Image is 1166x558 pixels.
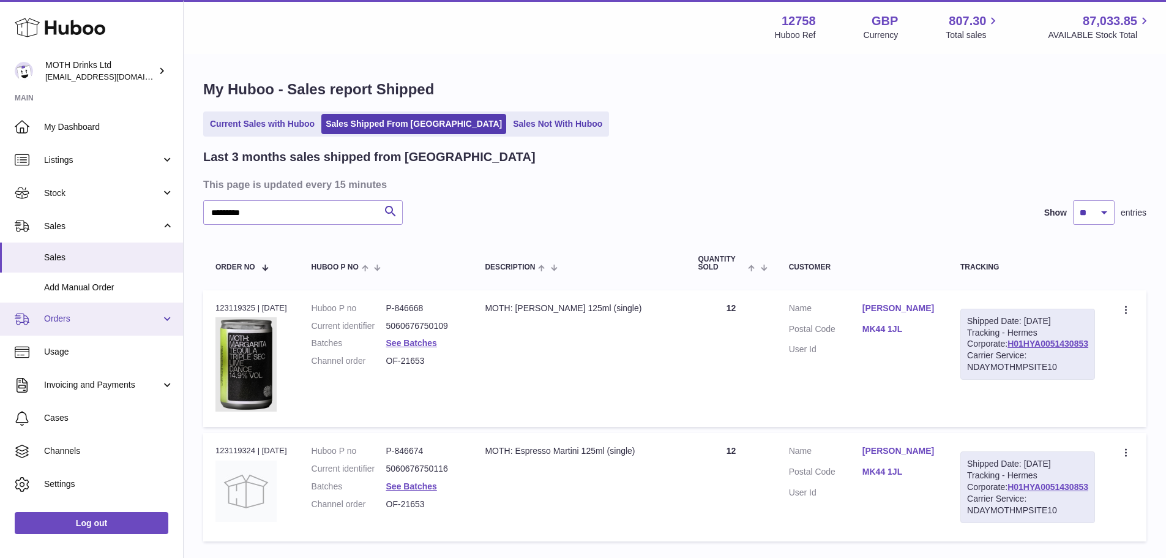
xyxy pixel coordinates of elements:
[386,320,461,332] dd: 5060676750109
[789,303,862,317] dt: Name
[1048,13,1151,41] a: 87,033.85 AVAILABLE Stock Total
[1083,13,1137,29] span: 87,033.85
[946,29,1000,41] span: Total sales
[312,445,386,457] dt: Huboo P no
[386,445,461,457] dd: P-846674
[1121,207,1146,219] span: entries
[203,149,536,165] h2: Last 3 months sales shipped from [GEOGRAPHIC_DATA]
[862,466,936,478] a: MK44 1JL
[215,303,287,314] div: 123119325 | [DATE]
[44,346,174,358] span: Usage
[485,303,673,314] div: MOTH: [PERSON_NAME] 125ml (single)
[312,303,386,314] dt: Huboo P no
[1007,339,1088,349] a: H01HYA0051430853
[203,80,1146,99] h1: My Huboo - Sales report Shipped
[789,344,862,355] dt: User Id
[862,445,936,457] a: [PERSON_NAME]
[789,263,936,271] div: Customer
[1044,207,1067,219] label: Show
[789,487,862,499] dt: User Id
[686,290,776,427] td: 12
[967,350,1088,373] div: Carrier Service: NDAYMOTHMPSITE10
[686,433,776,541] td: 12
[775,29,816,41] div: Huboo Ref
[44,221,161,232] span: Sales
[789,323,862,338] dt: Postal Code
[312,463,386,475] dt: Current identifier
[509,114,607,134] a: Sales Not With Huboo
[960,451,1095,522] div: Tracking - Hermes Corporate:
[386,338,437,348] a: See Batches
[215,461,277,522] img: no-photo.jpg
[312,337,386,349] dt: Batches
[321,114,506,134] a: Sales Shipped From [GEOGRAPHIC_DATA]
[44,478,174,490] span: Settings
[862,303,936,314] a: [PERSON_NAME]
[312,499,386,510] dt: Channel order
[44,252,174,263] span: Sales
[15,512,168,534] a: Log out
[789,466,862,481] dt: Postal Code
[15,62,33,80] img: orders@mothdrinks.com
[312,481,386,492] dt: Batches
[44,313,161,325] span: Orders
[960,263,1095,271] div: Tracking
[44,379,161,391] span: Invoicing and Payments
[312,263,359,271] span: Huboo P no
[872,13,898,29] strong: GBP
[215,317,277,412] img: 127581694602485.png
[386,463,461,475] dd: 5060676750116
[862,323,936,335] a: MK44 1JL
[386,499,461,510] dd: OF-21653
[967,458,1088,470] div: Shipped Date: [DATE]
[44,282,174,293] span: Add Manual Order
[45,59,155,83] div: MOTH Drinks Ltd
[782,13,816,29] strong: 12758
[386,355,461,367] dd: OF-21653
[485,445,673,457] div: MOTH: Espresso Martini 125ml (single)
[864,29,899,41] div: Currency
[698,255,745,271] span: Quantity Sold
[44,445,174,457] span: Channels
[789,445,862,460] dt: Name
[45,72,180,81] span: [EMAIL_ADDRESS][DOMAIN_NAME]
[215,263,255,271] span: Order No
[44,154,161,166] span: Listings
[967,493,1088,516] div: Carrier Service: NDAYMOTHMPSITE10
[967,315,1088,327] div: Shipped Date: [DATE]
[946,13,1000,41] a: 807.30 Total sales
[206,114,319,134] a: Current Sales with Huboo
[1048,29,1151,41] span: AVAILABLE Stock Total
[312,355,386,367] dt: Channel order
[949,13,986,29] span: 807.30
[44,412,174,424] span: Cases
[485,263,535,271] span: Description
[203,178,1143,191] h3: This page is updated every 15 minutes
[386,481,437,491] a: See Batches
[44,121,174,133] span: My Dashboard
[1007,482,1088,492] a: H01HYA0051430853
[960,309,1095,380] div: Tracking - Hermes Corporate:
[44,187,161,199] span: Stock
[386,303,461,314] dd: P-846668
[215,445,287,456] div: 123119324 | [DATE]
[312,320,386,332] dt: Current identifier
